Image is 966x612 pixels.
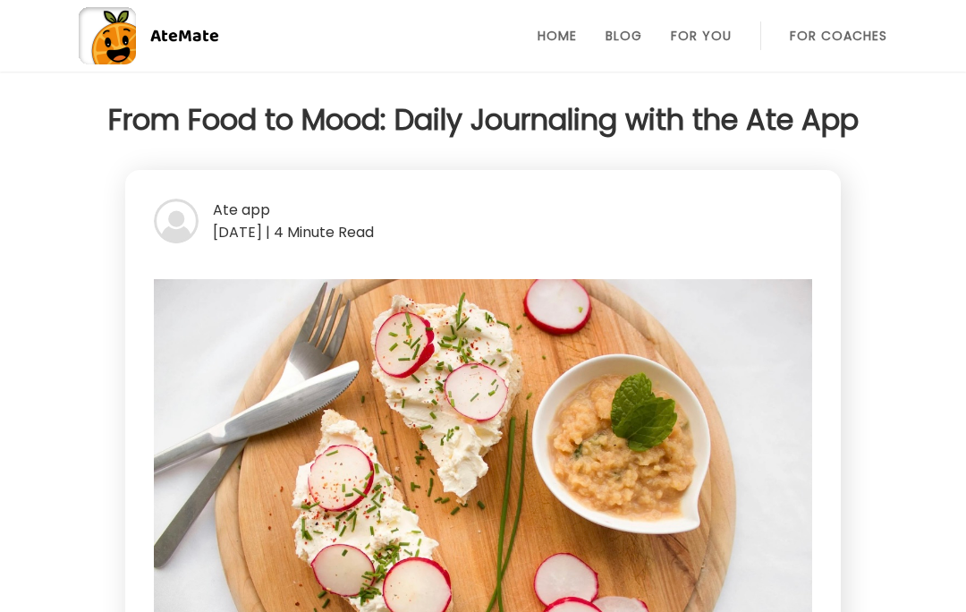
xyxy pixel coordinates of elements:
[538,29,577,43] a: Home
[154,199,812,221] div: Ate app
[154,199,199,243] img: bg-avatar-default.svg
[79,7,887,64] a: AteMate
[136,21,219,50] div: AteMate
[671,29,732,43] a: For You
[154,221,812,243] div: [DATE] | 4 Minute Read
[606,29,642,43] a: Blog
[790,29,887,43] a: For Coaches
[25,98,941,141] h1: From Food to Mood: Daily Journaling with the Ate App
